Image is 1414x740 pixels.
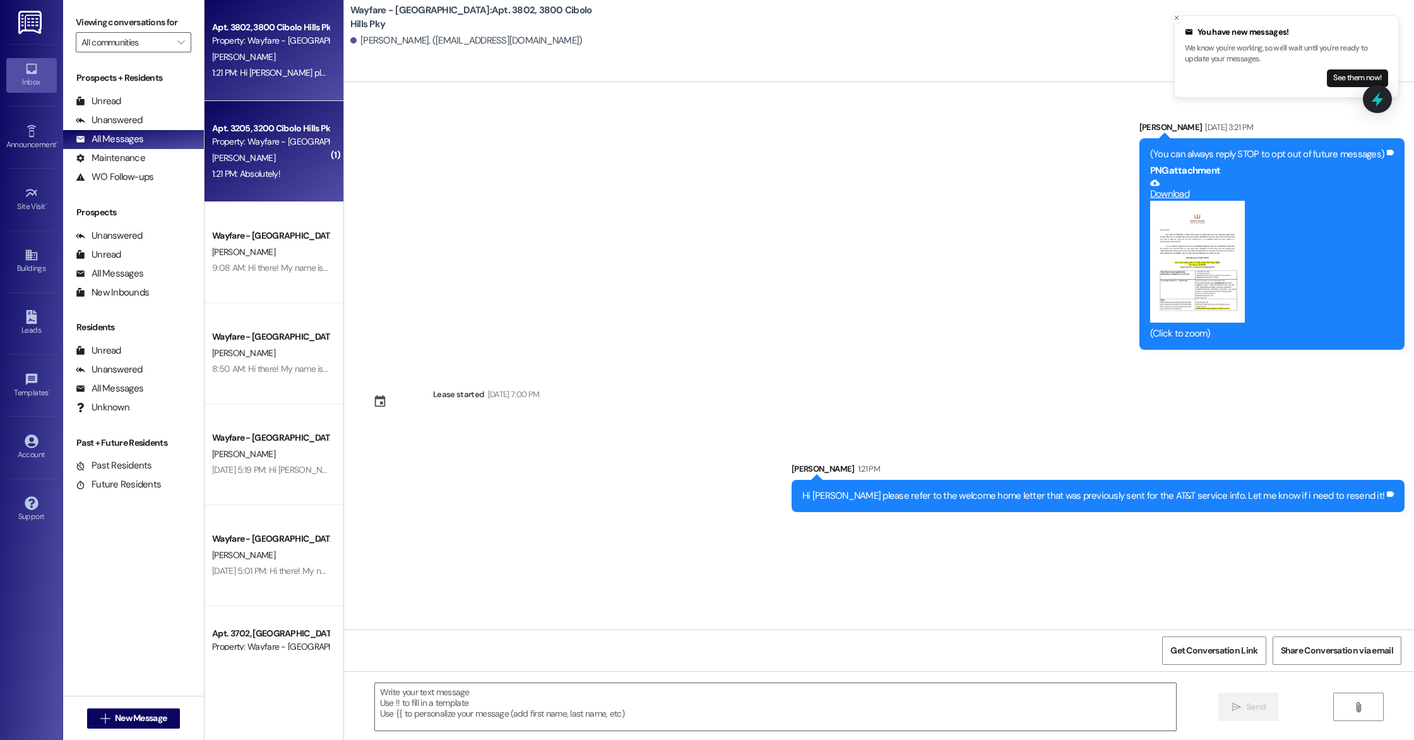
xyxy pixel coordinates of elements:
[76,95,121,108] div: Unread
[100,713,110,724] i: 
[1150,327,1384,340] div: (Click to zoom)
[6,58,57,92] a: Inbox
[212,627,329,640] div: Apt. 3702, [GEOGRAPHIC_DATA]
[1218,693,1280,721] button: Send
[212,152,275,164] span: [PERSON_NAME]
[1162,636,1266,665] button: Get Conversation Link
[76,133,143,146] div: All Messages
[1246,700,1266,713] span: Send
[18,11,44,34] img: ResiDesk Logo
[212,229,329,242] div: Wayfare - [GEOGRAPHIC_DATA]
[792,462,1405,480] div: [PERSON_NAME]
[76,170,153,184] div: WO Follow-ups
[76,114,143,127] div: Unanswered
[1150,201,1245,323] button: Zoom image
[212,330,329,343] div: Wayfare - [GEOGRAPHIC_DATA]
[45,200,47,209] span: •
[76,478,161,491] div: Future Residents
[212,168,280,179] div: 1:21 PM: Absolutely!
[6,182,57,217] a: Site Visit •
[63,71,204,85] div: Prospects + Residents
[76,13,191,32] label: Viewing conversations for
[6,492,57,527] a: Support
[76,229,143,242] div: Unanswered
[1353,702,1363,712] i: 
[63,206,204,219] div: Prospects
[433,388,485,401] div: Lease started
[1150,164,1220,177] b: PNG attachment
[56,138,58,147] span: •
[1185,43,1388,65] p: We know you're working, so we'll wait until you're ready to update your messages.
[49,386,50,395] span: •
[212,532,329,546] div: Wayfare - [GEOGRAPHIC_DATA]
[6,431,57,465] a: Account
[1150,178,1384,200] a: Download
[212,67,769,78] div: 1:21 PM: Hi [PERSON_NAME] please refer to the welcome home letter that was previously sent for th...
[802,489,1384,503] div: Hi [PERSON_NAME] please refer to the welcome home letter that was previously sent for the AT&T se...
[212,51,275,63] span: [PERSON_NAME]
[1327,69,1388,87] button: See them now!
[212,34,329,47] div: Property: Wayfare - [GEOGRAPHIC_DATA]
[212,246,275,258] span: [PERSON_NAME]
[76,248,121,261] div: Unread
[212,431,329,445] div: Wayfare - [GEOGRAPHIC_DATA]
[87,708,181,729] button: New Message
[76,344,121,357] div: Unread
[76,401,129,414] div: Unknown
[212,347,275,359] span: [PERSON_NAME]
[212,549,275,561] span: [PERSON_NAME]
[76,363,143,376] div: Unanswered
[76,382,143,395] div: All Messages
[177,37,184,47] i: 
[1185,26,1388,39] div: You have new messages!
[63,436,204,450] div: Past + Future Residents
[1170,644,1257,657] span: Get Conversation Link
[212,122,329,135] div: Apt. 3205, 3200 Cibolo Hills Pky
[212,21,329,34] div: Apt. 3802, 3800 Cibolo Hills Pky
[76,267,143,280] div: All Messages
[212,135,329,148] div: Property: Wayfare - [GEOGRAPHIC_DATA]
[1170,11,1183,24] button: Close toast
[1232,702,1241,712] i: 
[1202,121,1253,134] div: [DATE] 3:21 PM
[1139,121,1405,138] div: [PERSON_NAME]
[76,459,152,472] div: Past Residents
[6,306,57,340] a: Leads
[115,712,167,725] span: New Message
[1273,636,1401,665] button: Share Conversation via email
[1150,148,1384,161] div: (You can always reply STOP to opt out of future messages)
[6,244,57,278] a: Buildings
[63,321,204,334] div: Residents
[855,462,880,475] div: 1:21 PM
[350,34,583,47] div: [PERSON_NAME]. ([EMAIL_ADDRESS][DOMAIN_NAME])
[350,4,603,31] b: Wayfare - [GEOGRAPHIC_DATA]: Apt. 3802, 3800 Cibolo Hills Pky
[485,388,540,401] div: [DATE] 7:00 PM
[76,286,149,299] div: New Inbounds
[1281,644,1393,657] span: Share Conversation via email
[76,152,145,165] div: Maintenance
[6,369,57,403] a: Templates •
[81,32,171,52] input: All communities
[212,640,329,653] div: Property: Wayfare - [GEOGRAPHIC_DATA]
[212,448,275,460] span: [PERSON_NAME]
